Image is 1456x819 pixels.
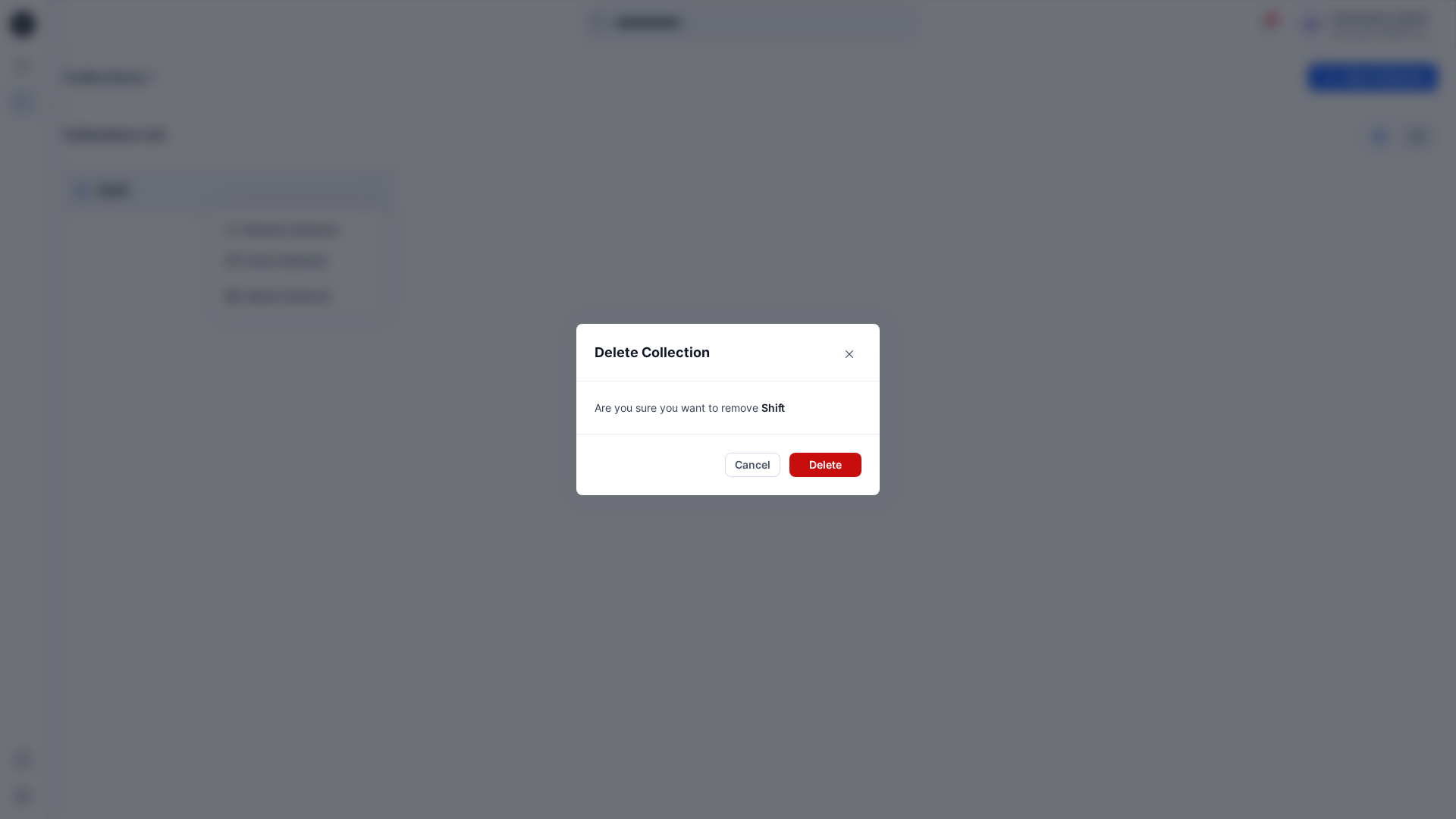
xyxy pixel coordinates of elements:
header: Delete Collection [576,324,880,381]
p: Are you sure you want to remove [595,400,861,416]
button: Cancel [725,453,780,477]
button: Delete [789,453,861,477]
button: Close [837,342,861,366]
span: Shift [761,401,785,414]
